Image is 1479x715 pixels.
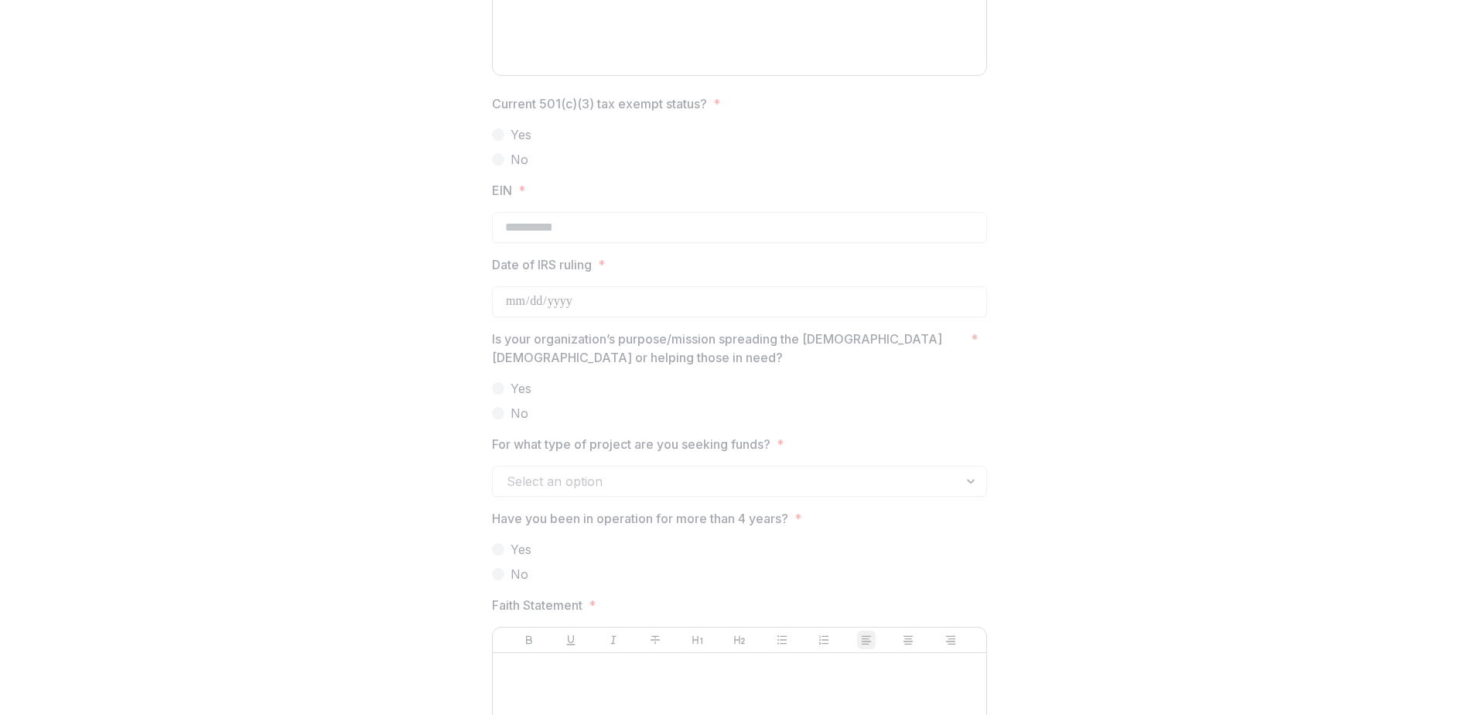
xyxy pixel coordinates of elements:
button: Bullet List [773,631,791,649]
button: Bold [520,631,538,649]
p: Current 501(c)(3) tax exempt status? [492,94,707,113]
span: Yes [511,379,531,398]
button: Ordered List [815,631,833,649]
span: Yes [511,125,531,144]
button: Underline [562,631,580,649]
p: Have you been in operation for more than 4 years? [492,509,788,528]
span: No [511,404,528,422]
p: Faith Statement [492,596,582,614]
button: Align Right [941,631,960,649]
p: Date of IRS ruling [492,255,592,274]
button: Align Left [857,631,876,649]
button: Heading 1 [688,631,707,649]
p: Is your organization’s purpose/mission spreading the [DEMOGRAPHIC_DATA] [DEMOGRAPHIC_DATA] or hel... [492,330,965,367]
button: Heading 2 [730,631,749,649]
p: For what type of project are you seeking funds? [492,435,770,453]
button: Italicize [604,631,623,649]
button: Strike [646,631,664,649]
span: No [511,565,528,583]
span: No [511,150,528,169]
p: EIN [492,181,512,200]
span: Yes [511,540,531,559]
button: Align Center [899,631,917,649]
